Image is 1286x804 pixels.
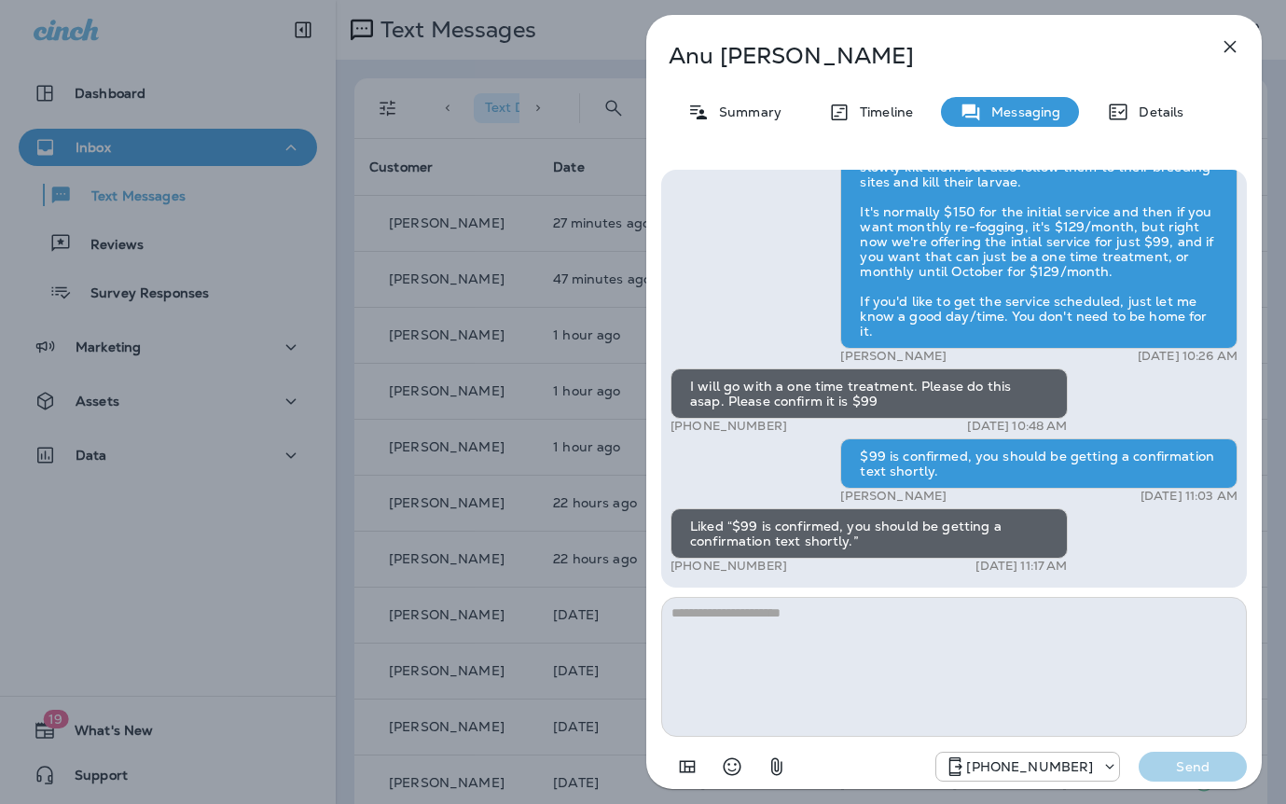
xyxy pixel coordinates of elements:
[1141,489,1238,504] p: [DATE] 11:03 AM
[1138,349,1238,364] p: [DATE] 10:26 AM
[710,104,781,119] p: Summary
[936,755,1119,778] div: +1 (817) 482-3792
[850,104,913,119] p: Timeline
[713,748,751,785] button: Select an emoji
[840,438,1238,489] div: $99 is confirmed, you should be getting a confirmation text shortly.
[840,489,947,504] p: [PERSON_NAME]
[671,368,1068,419] div: I will go with a one time treatment. Please do this asap. Please confirm it is $99
[671,508,1068,559] div: Liked “$99 is confirmed, you should be getting a confirmation text shortly.”
[967,419,1067,434] p: [DATE] 10:48 AM
[671,419,787,434] p: [PHONE_NUMBER]
[669,748,706,785] button: Add in a premade template
[966,759,1093,774] p: [PHONE_NUMBER]
[669,43,1178,69] p: Anu [PERSON_NAME]
[982,104,1060,119] p: Messaging
[975,559,1067,574] p: [DATE] 11:17 AM
[840,349,947,364] p: [PERSON_NAME]
[671,559,787,574] p: [PHONE_NUMBER]
[1129,104,1183,119] p: Details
